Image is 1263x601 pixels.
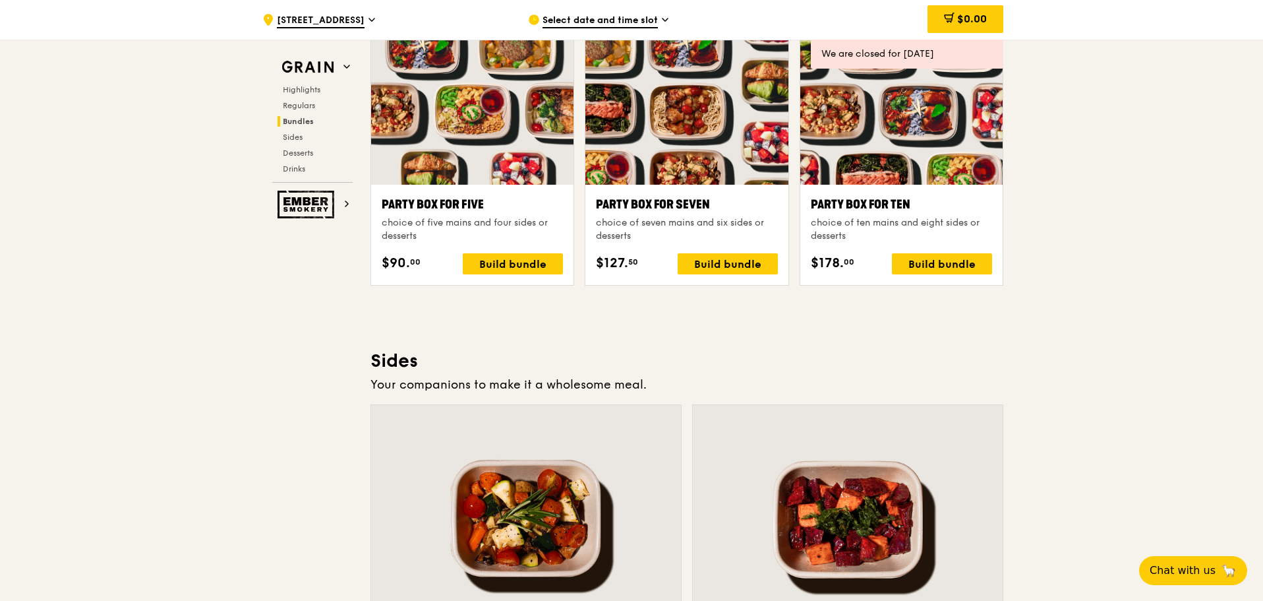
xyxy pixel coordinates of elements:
[957,13,987,25] span: $0.00
[1221,563,1237,579] span: 🦙
[678,253,778,274] div: Build bundle
[410,257,421,267] span: 00
[283,148,313,158] span: Desserts
[382,216,563,243] div: choice of five mains and four sides or desserts
[628,257,638,267] span: 50
[283,117,314,126] span: Bundles
[811,253,844,273] span: $178.
[370,375,1003,394] div: Your companions to make it a wholesome meal.
[844,257,854,267] span: 00
[278,191,338,218] img: Ember Smokery web logo
[596,195,777,214] div: Party Box for Seven
[463,253,563,274] div: Build bundle
[1150,563,1216,579] span: Chat with us
[821,47,993,61] div: We are closed for [DATE]
[596,253,628,273] span: $127.
[283,164,305,174] span: Drinks
[1139,556,1247,585] button: Chat with us🦙
[811,216,992,243] div: choice of ten mains and eight sides or desserts
[596,216,777,243] div: choice of seven mains and six sides or desserts
[382,195,563,214] div: Party Box for Five
[277,14,365,28] span: [STREET_ADDRESS]
[543,14,658,28] span: Select date and time slot
[382,253,410,273] span: $90.
[278,55,338,79] img: Grain web logo
[283,85,320,94] span: Highlights
[283,133,303,142] span: Sides
[811,195,992,214] div: Party Box for Ten
[370,349,1003,373] h3: Sides
[283,101,315,110] span: Regulars
[892,253,992,274] div: Build bundle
